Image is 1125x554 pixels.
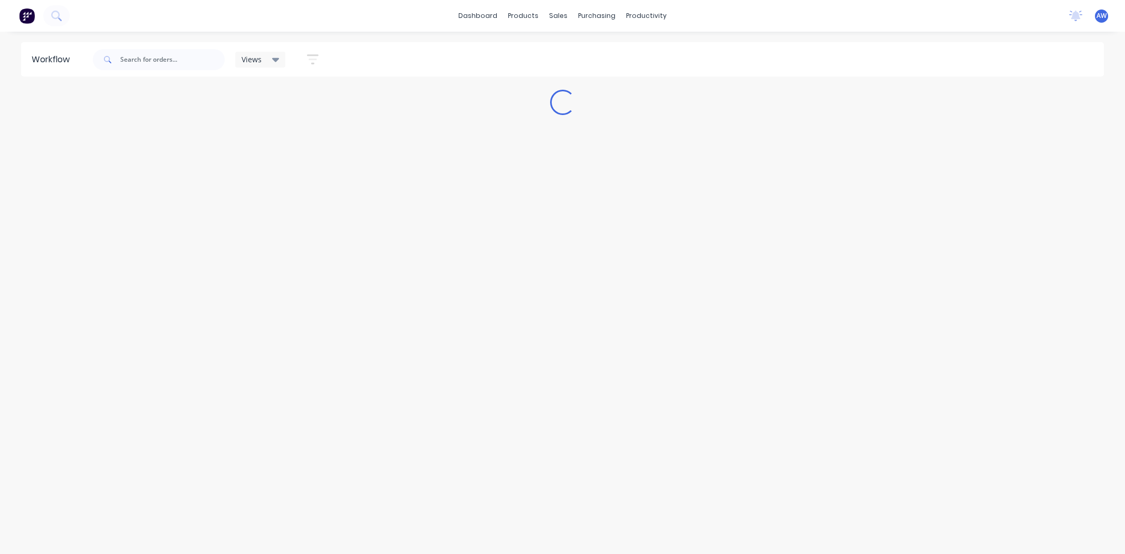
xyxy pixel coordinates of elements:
[544,8,573,24] div: sales
[1097,11,1107,21] span: AW
[19,8,35,24] img: Factory
[120,49,225,70] input: Search for orders...
[242,54,262,65] span: Views
[621,8,672,24] div: productivity
[32,53,75,66] div: Workflow
[503,8,544,24] div: products
[453,8,503,24] a: dashboard
[573,8,621,24] div: purchasing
